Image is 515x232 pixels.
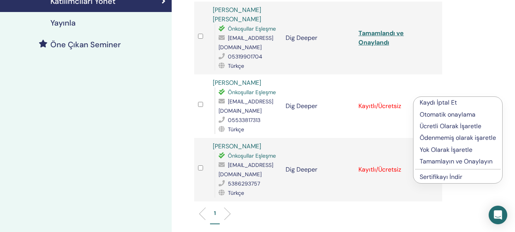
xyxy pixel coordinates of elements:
[228,126,244,133] span: Türkçe
[228,117,260,124] span: 05533817313
[228,62,244,69] span: Türkçe
[228,25,276,32] span: Önkoşullar Eşleşme
[228,180,260,187] span: 5386293757
[228,53,262,60] span: 05319901704
[282,2,355,74] td: Dig Deeper
[219,34,273,51] span: [EMAIL_ADDRESS][DOMAIN_NAME]
[420,110,496,119] p: Otomatik onaylama
[213,6,261,23] a: [PERSON_NAME] [PERSON_NAME]
[50,18,76,27] h4: Yayınla
[489,206,507,224] div: Open Intercom Messenger
[282,138,355,201] td: Dig Deeper
[214,209,216,217] p: 1
[219,162,273,178] span: [EMAIL_ADDRESS][DOMAIN_NAME]
[213,142,261,150] a: [PERSON_NAME]
[213,79,261,87] a: [PERSON_NAME]
[420,173,462,181] a: Sertifikayı İndir
[282,74,355,138] td: Dig Deeper
[50,40,121,49] h4: Öne Çıkan Seminer
[420,98,496,107] p: Kaydı İptal Et
[228,189,244,196] span: Türkçe
[420,157,496,166] p: Tamamlayın ve Onaylayın
[420,133,496,143] p: Ödenmemiş olarak işaretle
[420,122,496,131] p: Ücretli Olarak İşaretle
[219,98,273,114] span: [EMAIL_ADDRESS][DOMAIN_NAME]
[228,89,276,96] span: Önkoşullar Eşleşme
[420,145,496,155] p: Yok Olarak İşaretle
[228,152,276,159] span: Önkoşullar Eşleşme
[358,29,404,46] a: Tamamlandı ve Onaylandı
